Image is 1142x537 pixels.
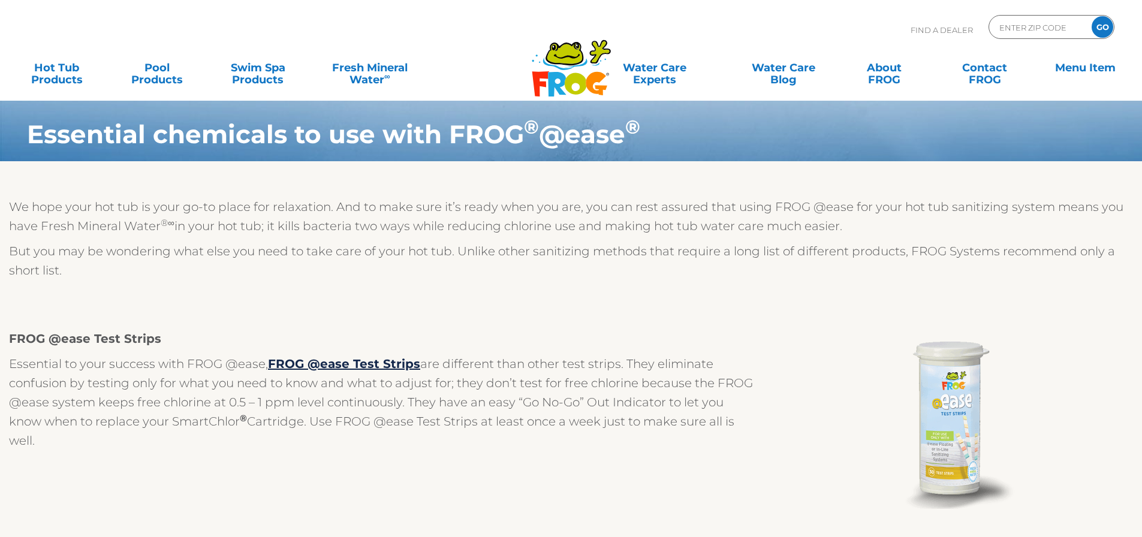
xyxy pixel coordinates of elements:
p: But you may be wondering what else you need to take care of your hot tub. Unlike other sanitizing... [9,242,1133,280]
img: Frog Products Logo [525,24,617,97]
sup: ® [524,116,539,138]
strong: FROG @ease Test Strips [9,331,161,346]
a: Fresh MineralWater∞ [314,56,426,80]
input: GO [1092,16,1113,38]
a: AboutFROG [839,56,929,80]
a: FROG @ease Test Strips [268,357,420,371]
sup: ®∞ [161,217,174,228]
sup: ∞ [384,71,390,81]
p: Essential to your success with FROG @ease, are different than other test strips. They eliminate c... [9,354,758,450]
p: We hope your hot tub is your go-to place for relaxation. And to make sure it’s ready when you are... [9,197,1133,236]
sup: ® [625,116,640,138]
a: PoolProducts [113,56,202,80]
a: Swim SpaProducts [213,56,303,80]
sup: ® [240,412,247,424]
h1: Essential chemicals to use with FROG @ease [27,120,1021,149]
img: ease test strips [855,329,1035,509]
a: Menu Item [1041,56,1130,80]
a: Water CareExperts [582,56,727,80]
a: Water CareBlog [739,56,828,80]
p: Find A Dealer [911,15,973,45]
a: ContactFROG [940,56,1029,80]
a: Hot TubProducts [12,56,101,80]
